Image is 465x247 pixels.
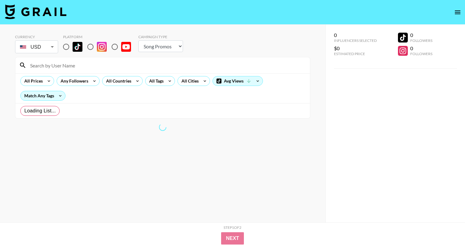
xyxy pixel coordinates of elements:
[334,38,377,43] div: Influencers Selected
[5,4,66,19] img: Grail Talent
[451,6,464,18] button: open drawer
[224,225,241,230] div: Step 1 of 2
[334,51,377,56] div: Estimated Price
[21,91,65,100] div: Match Any Tags
[24,107,56,115] span: Loading List...
[21,76,44,86] div: All Prices
[15,34,58,39] div: Currency
[16,42,57,52] div: USD
[410,51,432,56] div: Followers
[97,42,107,52] img: Instagram
[221,232,244,245] button: Next
[334,45,377,51] div: $0
[73,42,82,52] img: TikTok
[178,76,200,86] div: All Cities
[57,76,89,86] div: Any Followers
[138,34,183,39] div: Campaign Type
[158,122,168,132] span: Refreshing exchangeRatesNew, lists, bookers, clients, countries, tags, cities, talent, talent...
[410,32,432,38] div: 0
[26,60,306,70] input: Search by User Name
[213,76,263,86] div: Avg Views
[121,42,131,52] img: YouTube
[410,45,432,51] div: 0
[145,76,165,86] div: All Tags
[63,34,136,39] div: Platform
[410,38,432,43] div: Followers
[102,76,133,86] div: All Countries
[334,32,377,38] div: 0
